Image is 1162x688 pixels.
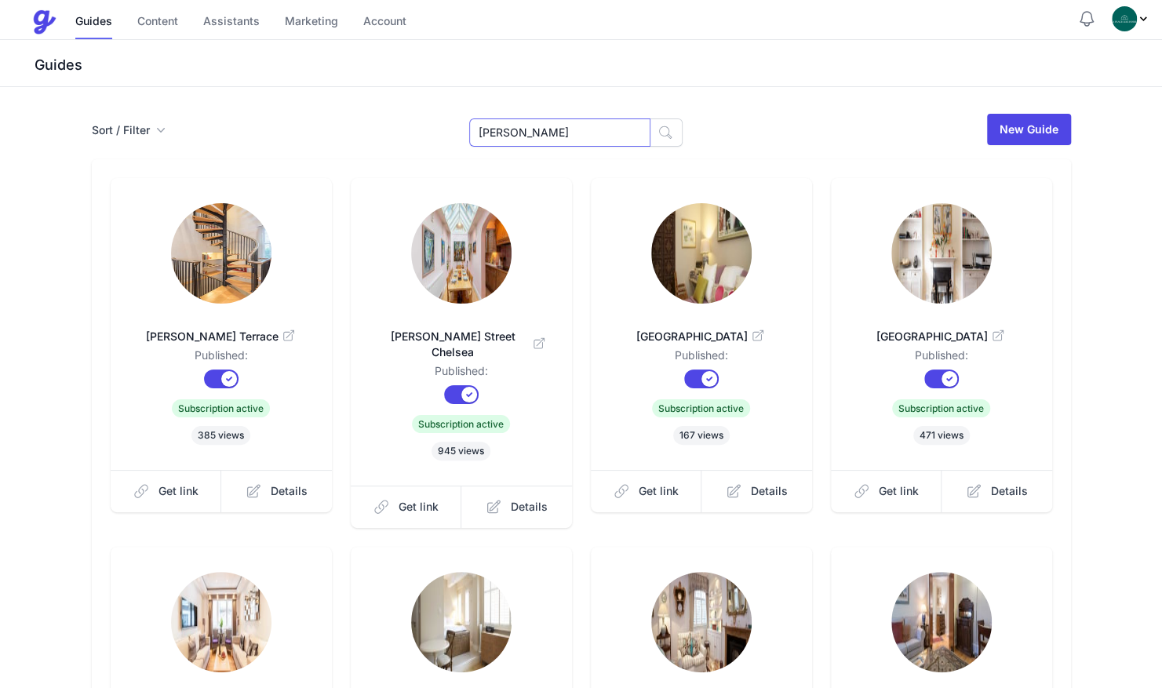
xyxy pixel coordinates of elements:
[856,348,1027,369] dd: Published:
[136,329,307,344] span: [PERSON_NAME] Terrace
[639,483,679,499] span: Get link
[172,399,270,417] span: Subscription active
[511,499,548,515] span: Details
[363,5,406,39] a: Account
[987,114,1071,145] a: New Guide
[991,483,1028,499] span: Details
[1112,6,1137,31] img: oovs19i4we9w73xo0bfpgswpi0cd
[913,426,970,445] span: 471 views
[399,499,439,515] span: Get link
[411,203,512,304] img: wq8sw0j47qm6nw759ko380ndfzun
[469,118,650,147] input: Search Guides
[616,310,787,348] a: [GEOGRAPHIC_DATA]
[31,9,56,35] img: Guestive Guides
[879,483,919,499] span: Get link
[461,486,572,528] a: Details
[136,348,307,369] dd: Published:
[701,470,812,512] a: Details
[892,399,990,417] span: Subscription active
[751,483,788,499] span: Details
[652,399,750,417] span: Subscription active
[92,122,166,138] button: Sort / Filter
[432,442,490,460] span: 945 views
[651,203,752,304] img: 9b5v0ir1hdq8hllsqeesm40py5rd
[111,470,222,512] a: Get link
[942,470,1052,512] a: Details
[376,363,547,385] dd: Published:
[171,572,271,672] img: xcoem7jyjxpu3fgtqe3kd93uc2z7
[136,310,307,348] a: [PERSON_NAME] Terrace
[891,572,992,672] img: htmfqqdj5w74wrc65s3wna2sgno2
[856,310,1027,348] a: [GEOGRAPHIC_DATA]
[376,310,547,363] a: [PERSON_NAME] Street Chelsea
[616,329,787,344] span: [GEOGRAPHIC_DATA]
[411,572,512,672] img: id17mszkkv9a5w23y0miri8fotce
[271,483,308,499] span: Details
[203,5,260,39] a: Assistants
[351,486,462,528] a: Get link
[75,5,112,39] a: Guides
[831,470,942,512] a: Get link
[158,483,199,499] span: Get link
[137,5,178,39] a: Content
[856,329,1027,344] span: [GEOGRAPHIC_DATA]
[191,426,250,445] span: 385 views
[673,426,730,445] span: 167 views
[221,470,332,512] a: Details
[412,415,510,433] span: Subscription active
[616,348,787,369] dd: Published:
[285,5,338,39] a: Marketing
[891,203,992,304] img: hdmgvwaq8kfuacaafu0ghkkjd0oq
[1077,9,1096,28] button: Notifications
[591,470,702,512] a: Get link
[651,572,752,672] img: qm23tyanh8llne9rmxzedgaebrr7
[31,56,1162,75] h3: Guides
[376,329,547,360] span: [PERSON_NAME] Street Chelsea
[1112,6,1149,31] div: Profile Menu
[171,203,271,304] img: mtasz01fldrr9v8cnif9arsj44ov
